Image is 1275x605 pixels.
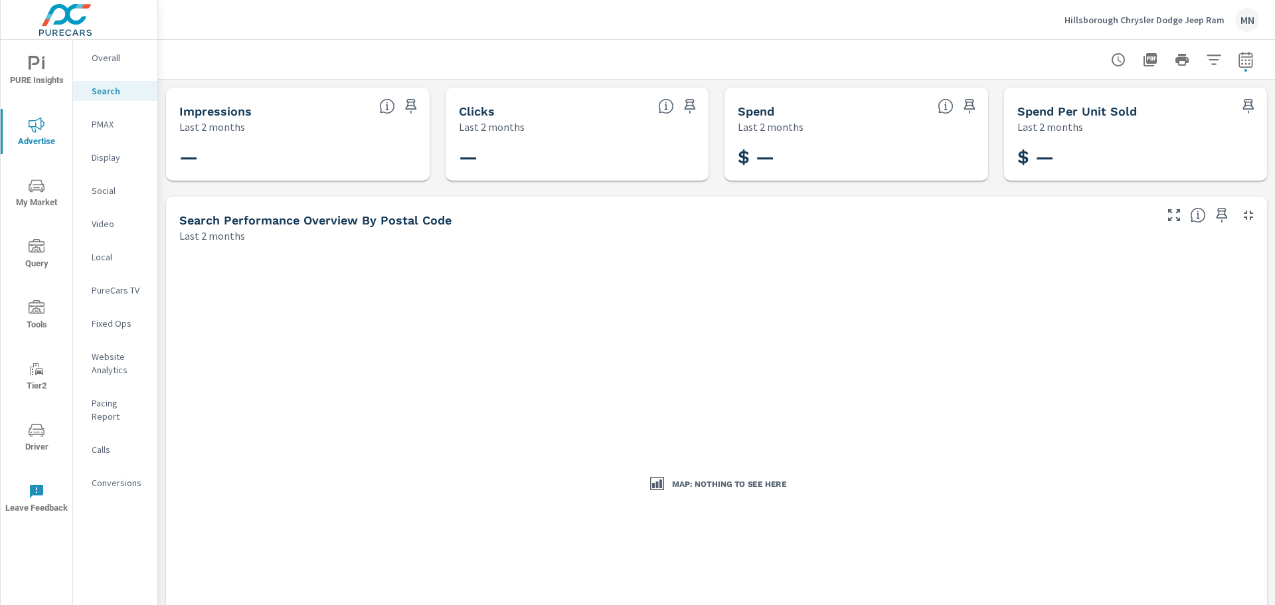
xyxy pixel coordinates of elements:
h3: $ — [1017,146,1254,169]
p: Fixed Ops [92,317,147,330]
p: Last 2 months [1017,119,1083,135]
div: nav menu [1,40,72,529]
div: Local [73,247,157,267]
h5: Spend Per Unit Sold [1017,104,1137,118]
span: The number of times an ad was clicked by a consumer. [658,98,674,114]
div: Calls [73,440,157,460]
span: Save this to your personalized report [1238,96,1259,117]
span: My Market [5,178,68,211]
button: "Export Report to PDF" [1137,46,1163,73]
p: PMAX [92,118,147,131]
div: Social [73,181,157,201]
p: Pacing Report [92,396,147,423]
span: Save this to your personalized report [959,96,980,117]
p: Last 2 months [459,119,525,135]
div: Conversions [73,473,157,493]
p: Last 2 months [179,228,245,244]
p: Calls [92,443,147,456]
span: Driver [5,422,68,455]
h3: Map: Nothing to see here [672,479,786,490]
button: Make Fullscreen [1163,205,1185,226]
div: Overall [73,48,157,68]
div: MN [1235,8,1259,32]
h3: — [179,146,416,169]
span: Save this to your personalized report [679,96,701,117]
span: Save this to your personalized report [1211,205,1232,226]
p: Conversions [92,476,147,489]
h3: $ — [738,146,975,169]
p: Social [92,184,147,197]
span: Advertise [5,117,68,149]
h5: Spend [738,104,774,118]
button: Apply Filters [1201,46,1227,73]
div: PureCars TV [73,280,157,300]
div: Pacing Report [73,393,157,426]
span: The amount of money spent on advertising during the period. [938,98,954,114]
p: Local [92,250,147,264]
p: Hillsborough Chrysler Dodge Jeep Ram [1064,14,1225,26]
span: Leave Feedback [5,483,68,516]
button: Print Report [1169,46,1195,73]
p: Last 2 months [179,119,245,135]
h3: — [459,146,696,169]
span: Understand Search performance data by postal code. Individual postal codes can be selected and ex... [1190,207,1206,223]
span: Query [5,239,68,272]
div: Display [73,147,157,167]
div: Video [73,214,157,234]
button: Minimize Widget [1238,205,1259,226]
h5: Impressions [179,104,252,118]
p: Display [92,151,147,164]
p: PureCars TV [92,284,147,297]
div: Website Analytics [73,347,157,380]
span: PURE Insights [5,56,68,88]
div: Search [73,81,157,101]
span: The number of times an ad was shown on your behalf. [379,98,395,114]
h5: Search Performance Overview By Postal Code [179,213,452,227]
p: Video [92,217,147,230]
p: Last 2 months [738,119,804,135]
p: Search [92,84,147,98]
h5: Clicks [459,104,495,118]
span: Tier2 [5,361,68,394]
span: Save this to your personalized report [400,96,422,117]
div: PMAX [73,114,157,134]
span: Tools [5,300,68,333]
p: Website Analytics [92,350,147,377]
button: Select Date Range [1232,46,1259,73]
div: Fixed Ops [73,313,157,333]
p: Overall [92,51,147,64]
